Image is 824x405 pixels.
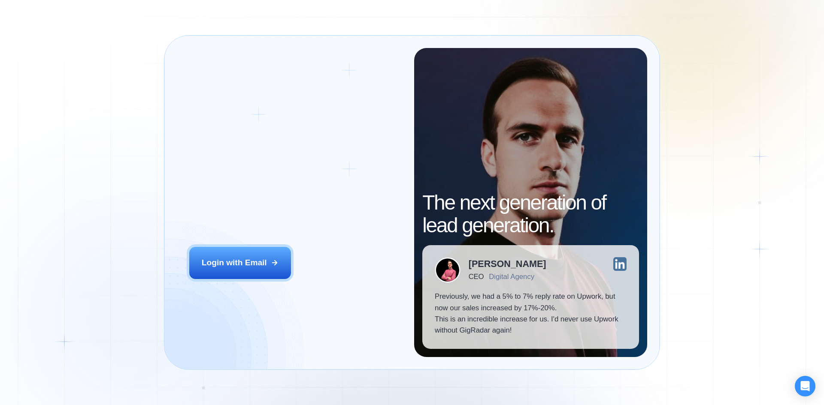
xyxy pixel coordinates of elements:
button: Login with Email [189,247,291,279]
div: [PERSON_NAME] [469,259,546,269]
div: Login with Email [202,257,267,268]
div: Digital Agency [489,273,534,281]
p: Previously, we had a 5% to 7% reply rate on Upwork, but now our sales increased by 17%-20%. This ... [435,291,627,336]
div: Open Intercom Messenger [795,376,815,396]
div: CEO [469,273,484,281]
h2: The next generation of lead generation. [422,192,639,237]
